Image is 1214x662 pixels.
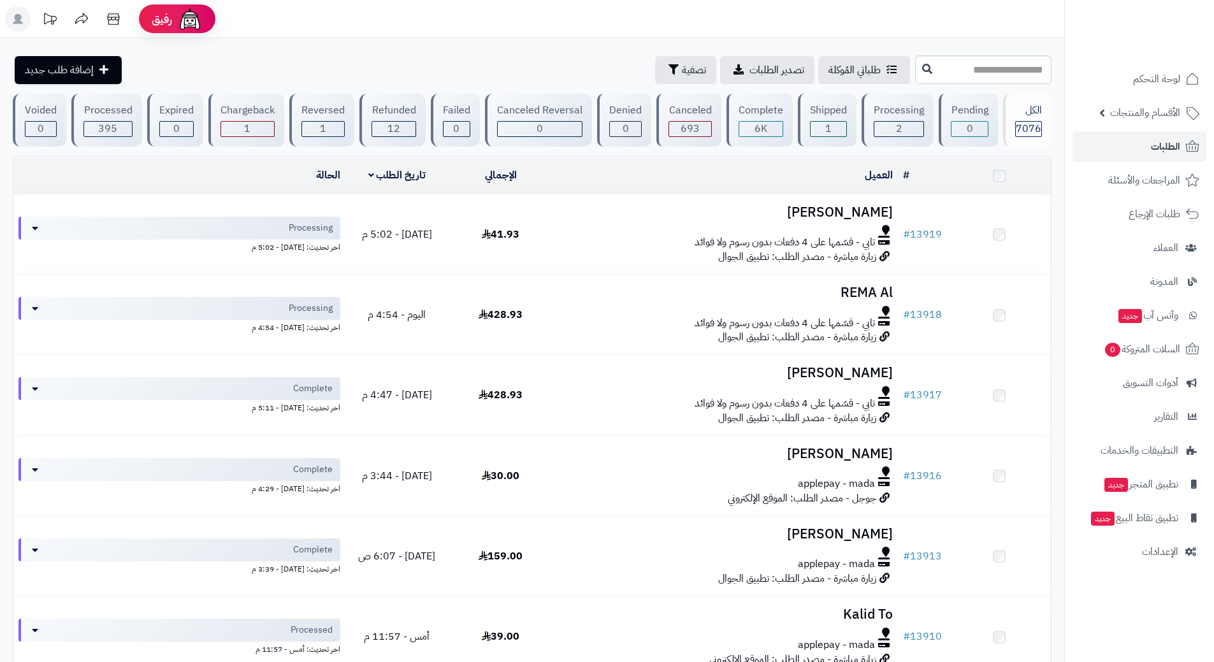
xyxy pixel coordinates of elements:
span: # [903,387,910,403]
span: 1 [825,121,832,136]
div: اخر تحديث: [DATE] - 5:11 م [18,400,340,414]
a: Expired 0 [145,94,206,147]
span: جديد [1118,309,1142,323]
span: 0 [967,121,973,136]
span: تصدير الطلبات [749,62,804,78]
span: 0 [623,121,629,136]
a: #13916 [903,468,942,484]
a: وآتس آبجديد [1073,300,1206,331]
a: Pending 0 [936,94,1000,147]
span: # [903,307,910,322]
span: [DATE] - 5:02 م [362,227,432,242]
div: 0 [25,122,56,136]
span: الأقسام والمنتجات [1110,104,1180,122]
a: التطبيقات والخدمات [1073,435,1206,466]
a: تطبيق نقاط البيعجديد [1073,503,1206,533]
a: #13918 [903,307,942,322]
span: 1 [320,121,326,136]
span: 0 [453,121,459,136]
a: إضافة طلب جديد [15,56,122,84]
span: applepay - mada [798,638,875,652]
a: تطبيق المتجرجديد [1073,469,1206,500]
div: اخر تحديث: [DATE] - 5:02 م [18,240,340,253]
a: Processing 2 [859,94,936,147]
div: Pending [951,103,988,118]
a: تحديثات المنصة [34,6,66,35]
a: العميل [865,168,893,183]
a: طلباتي المُوكلة [818,56,910,84]
span: تطبيق نقاط البيع [1090,509,1178,527]
span: اليوم - 4:54 م [368,307,426,322]
div: اخر تحديث: [DATE] - 3:39 م [18,561,340,575]
a: تصدير الطلبات [720,56,814,84]
div: 2 [874,122,923,136]
h3: Kalid To [558,607,893,622]
span: Processing [289,222,333,234]
div: الكل [1015,103,1042,118]
span: العملاء [1153,239,1178,257]
a: Shipped 1 [795,94,859,147]
span: 2 [896,121,902,136]
span: [DATE] - 3:44 م [362,468,432,484]
a: Complete 6K [724,94,795,147]
div: 0 [160,122,193,136]
img: ai-face.png [177,6,203,32]
img: logo-2.png [1127,10,1202,36]
a: #13919 [903,227,942,242]
a: السلات المتروكة0 [1073,334,1206,364]
span: 12 [387,121,400,136]
span: 41.93 [482,227,519,242]
div: 0 [498,122,582,136]
div: 395 [84,122,131,136]
a: Voided 0 [10,94,69,147]
span: وآتس آب [1117,306,1178,324]
a: #13913 [903,549,942,564]
div: 1 [221,122,274,136]
div: Chargeback [220,103,275,118]
div: Refunded [372,103,416,118]
span: تصفية [682,62,706,78]
div: 5971 [739,122,783,136]
span: طلباتي المُوكلة [828,62,881,78]
div: اخر تحديث: [DATE] - 4:29 م [18,481,340,494]
span: المراجعات والأسئلة [1108,171,1180,189]
div: 693 [669,122,711,136]
div: Reversed [301,103,345,118]
h3: [PERSON_NAME] [558,366,893,380]
span: Processed [291,624,333,637]
span: # [903,468,910,484]
span: 428.93 [479,307,523,322]
span: زيارة مباشرة - مصدر الطلب: تطبيق الجوال [718,571,876,586]
a: Reversed 1 [287,94,357,147]
a: #13910 [903,629,942,644]
span: Complete [293,543,333,556]
span: 0 [537,121,543,136]
span: [DATE] - 4:47 م [362,387,432,403]
span: 1 [244,121,250,136]
span: 693 [681,121,700,136]
span: 0 [38,121,44,136]
div: Complete [739,103,783,118]
span: إضافة طلب جديد [25,62,94,78]
a: الطلبات [1073,131,1206,162]
a: # [903,168,909,183]
div: 1 [302,122,344,136]
span: تطبيق المتجر [1103,475,1178,493]
h3: [PERSON_NAME] [558,527,893,542]
span: تابي - قسّمها على 4 دفعات بدون رسوم ولا فوائد [695,235,875,250]
a: Chargeback 1 [206,94,287,147]
span: 0 [173,121,180,136]
span: أدوات التسويق [1123,374,1178,392]
span: الإعدادات [1142,543,1178,561]
a: Denied 0 [595,94,654,147]
span: 159.00 [479,549,523,564]
span: 6K [755,121,767,136]
span: applepay - mada [798,477,875,491]
span: # [903,227,910,242]
div: 12 [372,122,415,136]
span: جديد [1091,512,1115,526]
a: #13917 [903,387,942,403]
span: 7076 [1016,121,1041,136]
div: اخر تحديث: أمس - 11:57 م [18,642,340,655]
span: السلات المتروكة [1104,340,1180,358]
